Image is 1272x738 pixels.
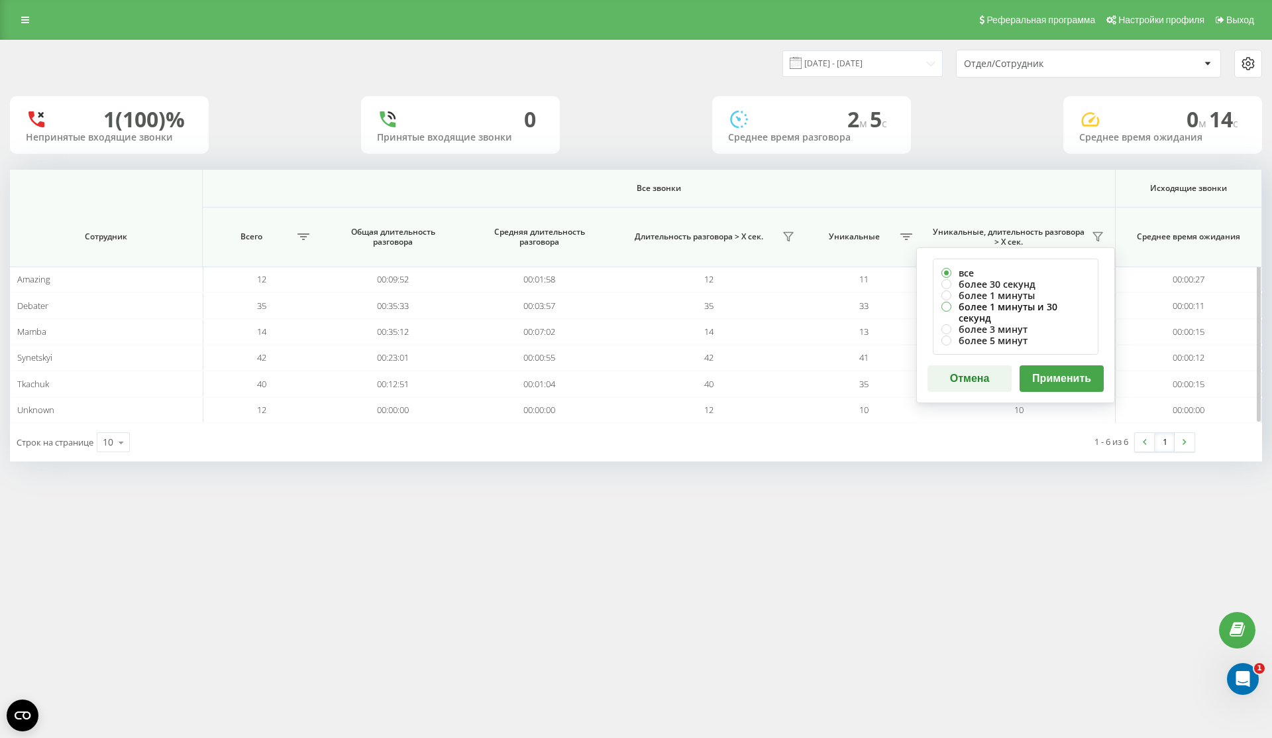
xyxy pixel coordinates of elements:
span: 14 [1209,105,1238,133]
label: более 3 минут [941,324,1090,335]
button: Open CMP widget [7,700,38,731]
td: 00:03:57 [466,292,613,318]
span: Уникальные [812,231,896,242]
span: Mamba [17,326,46,338]
a: 1 [1155,433,1175,452]
td: 00:00:15 [1116,371,1262,397]
td: 00:00:27 [1116,267,1262,292]
span: 35 [704,300,714,312]
span: Настройки профиля [1118,15,1204,25]
span: Среднее время ожидания [1129,231,1248,242]
span: Всего [209,231,293,242]
span: 10 [859,404,869,416]
span: Сотрудник [26,231,187,242]
td: 00:01:04 [466,371,613,397]
td: 00:01:58 [466,267,613,292]
span: 0 [1187,105,1209,133]
button: Отмена [927,365,1012,392]
span: Все звонки [254,183,1063,194]
td: 00:35:33 [320,292,466,318]
div: Среднее время ожидания [1079,132,1246,143]
span: Debater [17,300,48,312]
span: 12 [257,273,266,285]
span: 13 [859,326,869,338]
span: Amazing [17,273,50,285]
label: все [941,267,1090,278]
span: 11 [859,273,869,285]
label: более 30 секунд [941,278,1090,290]
div: Принятые входящие звонки [377,132,544,143]
span: 12 [257,404,266,416]
span: м [859,116,870,131]
td: 00:00:11 [1116,292,1262,318]
span: c [882,116,887,131]
span: 14 [704,326,714,338]
div: Среднее время разговора [728,132,895,143]
div: 0 [524,107,536,132]
span: 2 [847,105,870,133]
td: 00:00:00 [320,397,466,423]
span: 35 [859,378,869,390]
td: 00:07:02 [466,319,613,345]
span: c [1233,116,1238,131]
span: Средняя длительность разговора [480,227,600,247]
td: 00:35:12 [320,319,466,345]
span: м [1198,116,1209,131]
div: Непринятые входящие звонки [26,132,193,143]
span: 40 [704,378,714,390]
span: 1 [1254,663,1265,674]
span: Уникальные, длительность разговора > Х сек. [929,227,1088,247]
span: 10 [1014,404,1024,416]
td: 00:12:51 [320,371,466,397]
td: 00:00:55 [466,345,613,371]
span: 41 [859,351,869,363]
div: 10 [103,436,113,449]
button: Применить [1020,365,1104,392]
span: 35 [257,300,266,312]
label: более 1 минуты и 30 секунд [941,301,1090,324]
span: 33 [859,300,869,312]
span: Synetskyi [17,351,52,363]
span: Длительность разговора > Х сек. [619,231,778,242]
td: 00:09:52 [320,267,466,292]
td: 00:00:12 [1116,345,1262,371]
span: 40 [257,378,266,390]
iframe: Intercom live chat [1227,663,1259,695]
span: 12 [704,273,714,285]
td: 00:23:01 [320,345,466,371]
td: 00:00:00 [1116,397,1262,423]
span: 42 [257,351,266,363]
span: Общая длительность разговора [333,227,453,247]
span: Исходящие звонки [1129,183,1248,194]
span: Tkachuk [17,378,49,390]
td: 00:00:00 [466,397,613,423]
td: 00:00:15 [1116,319,1262,345]
div: Отдел/Сотрудник [964,58,1122,70]
div: 1 (100)% [103,107,185,132]
span: Unknown [17,404,54,416]
span: 12 [704,404,714,416]
div: 1 - 6 из 6 [1094,435,1128,448]
span: 14 [257,326,266,338]
span: Реферальная программа [986,15,1095,25]
label: более 5 минут [941,335,1090,346]
span: 42 [704,351,714,363]
span: Выход [1226,15,1254,25]
label: более 1 минуты [941,290,1090,301]
span: 5 [870,105,887,133]
span: Строк на странице [17,436,93,448]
